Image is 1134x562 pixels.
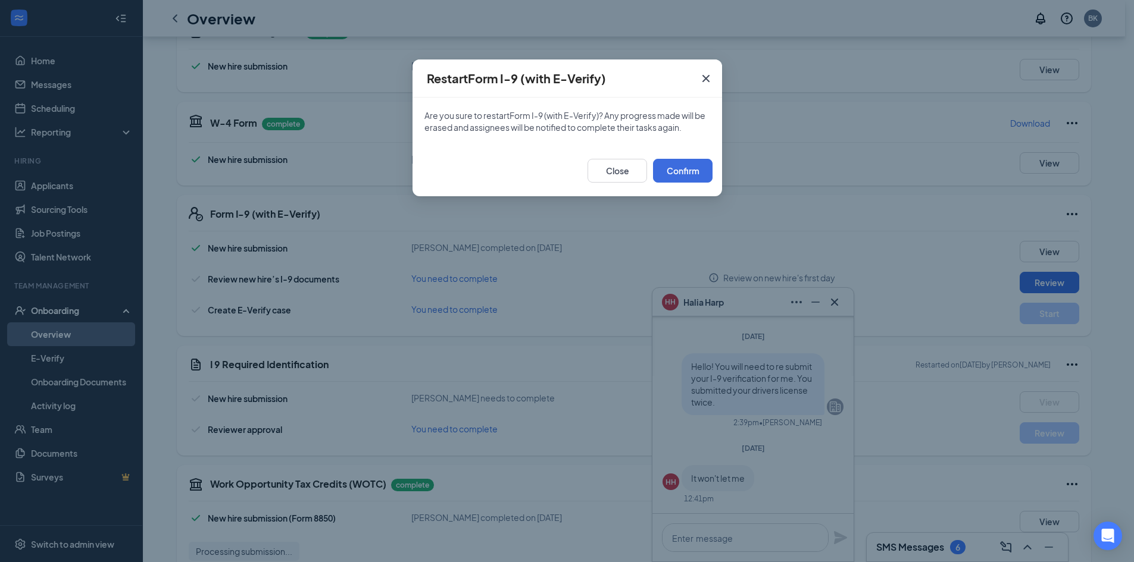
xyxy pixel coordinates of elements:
button: Confirm [653,159,713,183]
button: Close [690,59,722,98]
h4: Restart Form I-9 (with E-Verify) [427,70,606,87]
p: Are you sure to restart Form I-9 (with E-Verify) ? Any progress made will be erased and assignees... [424,109,710,133]
button: Close [588,159,647,183]
svg: Cross [699,71,713,86]
div: Open Intercom Messenger [1094,522,1122,550]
